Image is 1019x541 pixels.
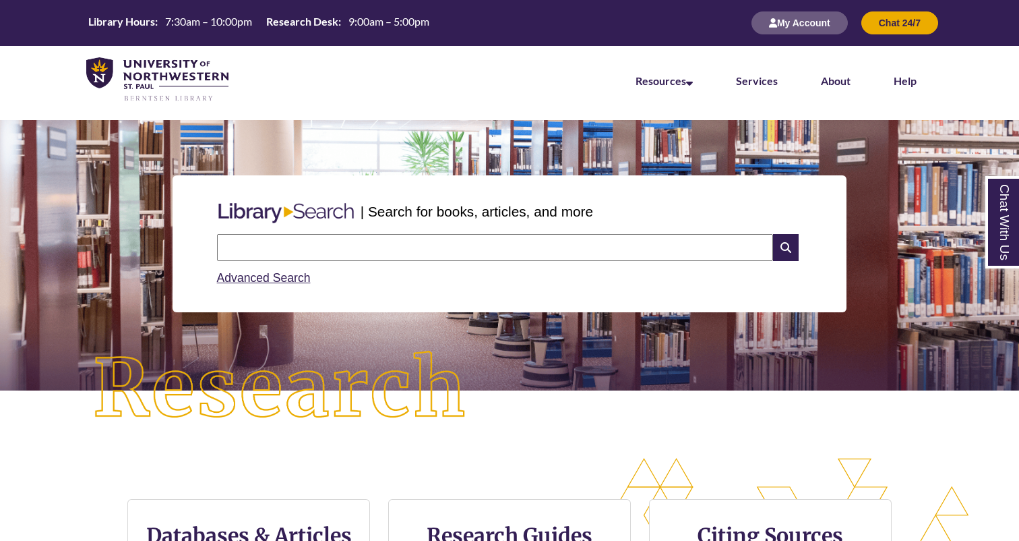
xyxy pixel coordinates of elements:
[636,74,693,87] a: Resources
[261,14,343,29] th: Research Desk:
[861,17,938,28] a: Chat 24/7
[83,14,435,31] table: Hours Today
[51,310,509,469] img: Research
[821,74,851,87] a: About
[751,11,848,34] button: My Account
[361,201,593,222] p: | Search for books, articles, and more
[736,74,778,87] a: Services
[751,17,848,28] a: My Account
[348,15,429,28] span: 9:00am – 5:00pm
[217,271,311,285] a: Advanced Search
[83,14,435,32] a: Hours Today
[212,198,361,229] img: Libary Search
[83,14,160,29] th: Library Hours:
[773,234,799,261] i: Search
[861,11,938,34] button: Chat 24/7
[165,15,252,28] span: 7:30am – 10:00pm
[894,74,917,87] a: Help
[86,57,228,103] img: UNWSP Library Logo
